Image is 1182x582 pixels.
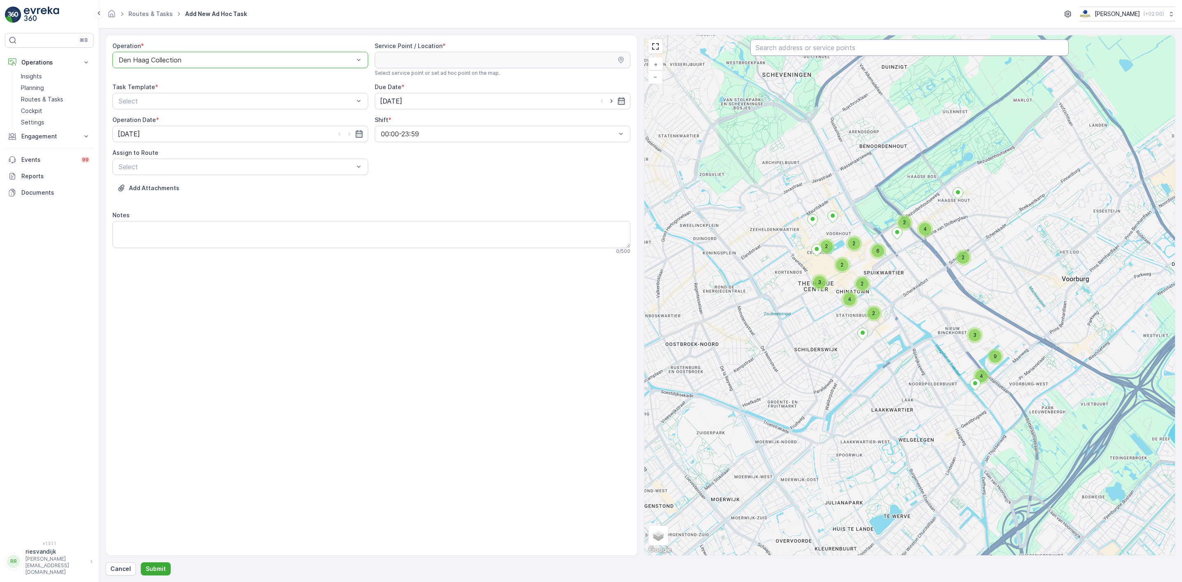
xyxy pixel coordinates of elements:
[119,162,354,172] p: Select
[654,61,657,68] span: +
[818,238,835,255] div: 2
[21,107,42,115] p: Cockpit
[811,274,828,290] div: 3
[923,226,927,232] span: 4
[80,37,88,44] p: ⌘B
[112,116,156,123] label: Operation Date
[21,72,42,81] p: Insights
[852,240,855,246] span: 2
[750,39,1069,56] input: Search address or service points
[129,184,179,192] p: Add Attachments
[21,84,44,92] p: Planning
[112,42,141,49] label: Operation
[7,555,20,568] div: RR
[846,235,862,252] div: 2
[973,368,990,384] div: 4
[21,132,77,140] p: Engagement
[955,249,971,266] div: 2
[112,149,158,156] label: Assign to Route
[870,243,886,259] div: 6
[1095,10,1140,18] p: [PERSON_NAME]
[21,95,63,104] p: Routes & Tasks
[21,58,77,67] p: Operations
[25,556,86,575] p: [PERSON_NAME][EMAIL_ADDRESS][DOMAIN_NAME]
[825,243,828,249] span: 2
[854,276,870,292] div: 2
[375,70,500,76] span: Select service point or set ad hoc point on the map.
[24,7,59,23] img: logo_light-DOdMpM7g.png
[1079,9,1091,18] img: basis-logo_rgb2x.png
[841,262,843,268] span: 2
[872,310,875,316] span: 2
[5,168,94,184] a: Reports
[5,7,21,23] img: logo
[5,184,94,201] a: Documents
[146,565,166,573] p: Submit
[866,305,882,322] div: 2
[21,172,90,180] p: Reports
[876,248,880,254] span: 6
[5,547,94,575] button: RRriesvandijk[PERSON_NAME][EMAIL_ADDRESS][DOMAIN_NAME]
[841,291,858,308] div: 4
[5,128,94,145] button: Engagement
[1079,7,1175,21] button: [PERSON_NAME](+02:00)
[962,254,964,260] span: 2
[967,327,983,343] div: 3
[973,332,976,338] span: 3
[25,547,86,556] p: riesvandijk
[980,373,983,379] span: 4
[375,116,388,123] label: Shift
[18,82,94,94] a: Planning
[5,152,94,168] a: Events99
[21,189,90,197] p: Documents
[861,281,864,287] span: 2
[21,118,44,127] p: Settings
[110,565,131,573] p: Cancel
[896,214,913,231] div: 2
[616,248,630,255] p: 0 / 500
[18,105,94,117] a: Cockpit
[183,10,249,18] span: Add New Ad Hoc Task
[141,562,171,575] button: Submit
[917,221,933,237] div: 4
[649,527,667,545] a: Layers
[834,257,850,273] div: 2
[649,71,662,83] a: Zoom Out
[649,40,662,53] a: View Fullscreen
[848,296,851,302] span: 4
[112,126,368,142] input: dd/mm/yyyy
[649,58,662,71] a: Zoom In
[5,541,94,546] span: v 1.51.1
[987,348,1003,365] div: 9
[105,562,136,575] button: Cancel
[107,12,116,19] a: Homepage
[128,10,173,17] a: Routes & Tasks
[112,83,155,90] label: Task Template
[653,73,657,80] span: −
[18,94,94,105] a: Routes & Tasks
[1143,11,1164,17] p: ( +02:00 )
[375,93,630,109] input: dd/mm/yyyy
[18,117,94,128] a: Settings
[375,42,442,49] label: Service Point / Location
[21,156,76,164] p: Events
[112,182,184,195] button: Upload File
[5,54,94,71] button: Operations
[375,83,401,90] label: Due Date
[994,353,997,359] span: 9
[903,219,906,225] span: 2
[646,545,673,555] a: Open this area in Google Maps (opens a new window)
[646,545,673,555] img: Google
[119,96,354,106] p: Select
[18,71,94,82] a: Insights
[112,212,130,219] label: Notes
[818,279,821,285] span: 3
[82,156,89,163] p: 99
